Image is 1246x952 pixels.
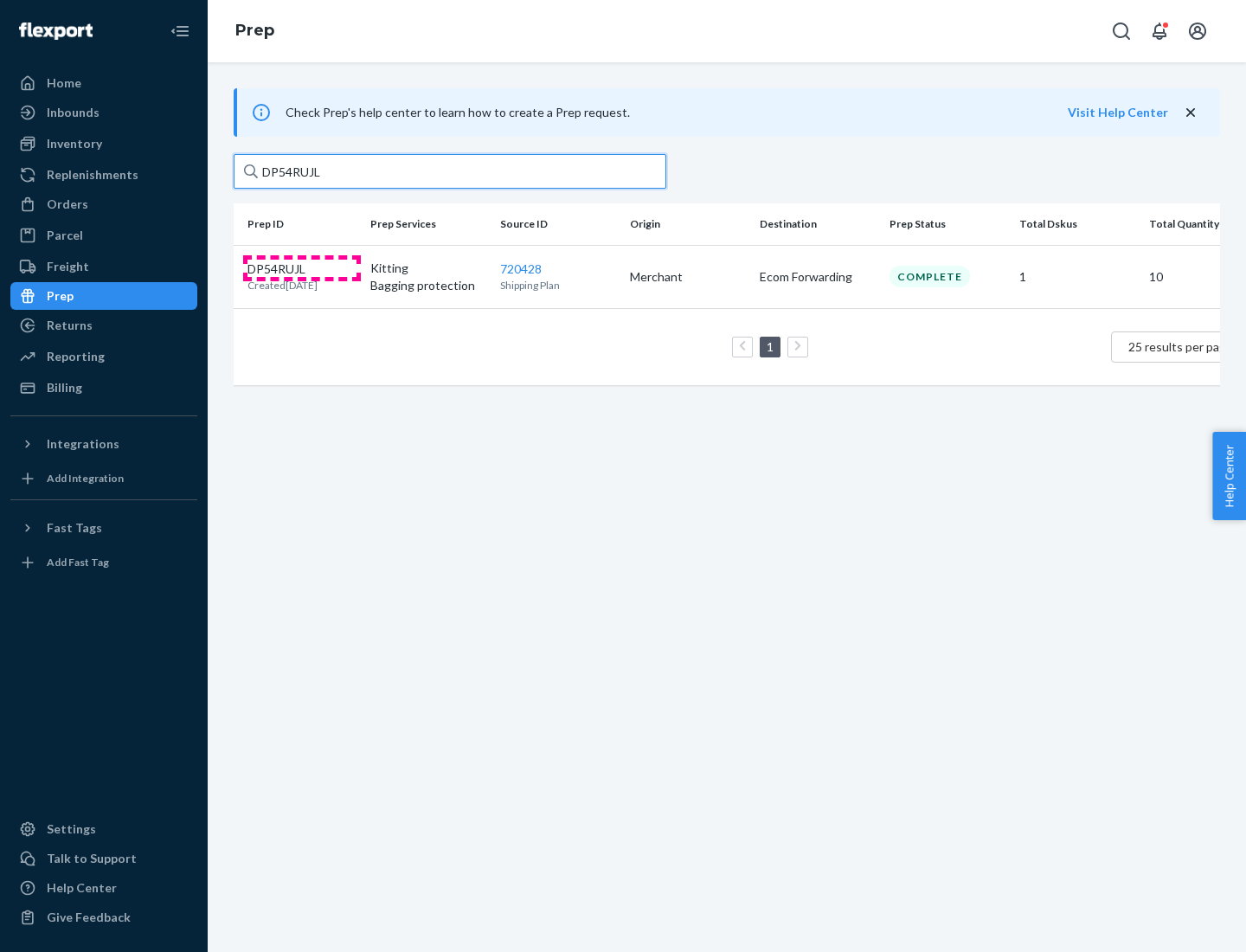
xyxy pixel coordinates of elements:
div: Returns [47,317,93,334]
p: Ecom Forwarding [760,268,876,286]
p: DP54RUJL [247,261,318,278]
input: Search prep jobs [234,154,666,189]
p: Merchant [630,268,746,286]
div: Fast Tags [47,519,102,537]
div: Inbounds [47,104,100,121]
a: Returns [10,312,197,339]
a: 720428 [500,261,542,276]
div: Add Fast Tag [47,555,109,569]
button: Close Navigation [163,14,197,48]
p: 1 [1019,268,1135,286]
a: Replenishments [10,161,197,189]
a: Help Center [10,874,197,902]
button: Give Feedback [10,904,197,931]
p: Shipping Plan [500,278,616,293]
a: Parcel [10,222,197,249]
div: Prep [47,287,74,305]
img: Flexport logo [19,23,93,40]
a: Freight [10,253,197,280]
div: Billing [47,379,82,396]
p: Bagging protection [370,277,486,294]
a: Prep [235,21,274,40]
div: Add Integration [47,471,124,486]
th: Source ID [493,203,623,245]
button: Integrations [10,430,197,458]
th: Prep Status [883,203,1012,245]
a: Add Integration [10,465,197,492]
button: Fast Tags [10,514,197,542]
a: Inventory [10,130,197,158]
span: 25 results per page [1128,339,1233,354]
div: Integrations [47,435,119,453]
a: Add Fast Tag [10,549,197,576]
a: Home [10,69,197,97]
div: Freight [47,258,89,275]
a: Reporting [10,343,197,370]
div: Settings [47,820,96,838]
div: Give Feedback [47,909,131,926]
a: Prep [10,282,197,310]
div: Replenishments [47,166,138,183]
button: Open Search Box [1104,14,1139,48]
th: Total Dskus [1012,203,1142,245]
div: Help Center [47,879,117,897]
div: Parcel [47,227,83,244]
span: Check Prep's help center to learn how to create a Prep request. [286,105,630,119]
a: Page 1 is your current page [763,339,777,354]
button: Open notifications [1142,14,1177,48]
div: Complete [890,266,970,287]
a: Inbounds [10,99,197,126]
button: Help Center [1212,432,1246,520]
th: Prep Services [363,203,493,245]
th: Origin [623,203,753,245]
a: Orders [10,190,197,218]
button: close [1182,104,1199,122]
div: Talk to Support [47,850,137,867]
div: Home [47,74,81,92]
div: Reporting [47,348,105,365]
a: Billing [10,374,197,402]
div: Inventory [47,135,102,152]
div: Orders [47,196,88,213]
button: Open account menu [1180,14,1215,48]
p: Kitting [370,260,486,277]
ol: breadcrumbs [222,6,288,56]
a: Settings [10,815,197,843]
th: Prep ID [234,203,363,245]
p: Created [DATE] [247,278,318,293]
th: Destination [753,203,883,245]
a: Talk to Support [10,845,197,872]
button: Visit Help Center [1068,104,1168,121]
